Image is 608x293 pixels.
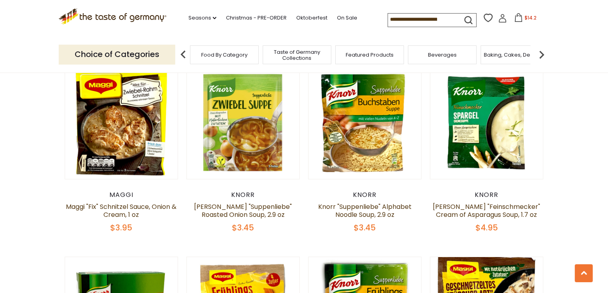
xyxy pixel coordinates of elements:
img: previous arrow [175,47,191,63]
span: $3.95 [110,222,132,233]
a: On Sale [337,14,357,22]
span: $3.45 [232,222,254,233]
img: Knorr "Suppenliebe" Roasted Onion Soup, 2.9 oz [187,67,300,179]
img: Knorr "Suppenliebe" Alphabet Noodle Soup, 2.9 oz [309,67,422,179]
a: Baking, Cakes, Desserts [484,52,546,58]
a: Maggi "Fix" Schnitzel Sauce, Onion & Cream, 1 oz [66,202,176,219]
a: Knorr "Suppenliebe" Alphabet Noodle Soup, 2.9 oz [318,202,412,219]
a: Featured Products [346,52,394,58]
button: $14.2 [509,13,543,25]
div: Knorr [186,191,300,199]
img: Knorr "Feinschmecker" Cream of Asparagus Soup, 1.7 oz [430,67,543,179]
div: Knorr [308,191,422,199]
span: $4.95 [475,222,498,233]
div: Maggi [65,191,178,199]
span: $3.45 [354,222,376,233]
a: [PERSON_NAME] "Feinschmecker" Cream of Asparagus Soup, 1.7 oz [433,202,541,219]
a: Oktoberfest [296,14,327,22]
a: Seasons [188,14,216,22]
a: Food By Category [201,52,248,58]
a: Taste of Germany Collections [265,49,329,61]
img: Maggi "Fix" Schnitzel Sauce, Onion & Cream, 1 oz [65,67,178,179]
a: Beverages [428,52,457,58]
a: Christmas - PRE-ORDER [226,14,287,22]
a: [PERSON_NAME] "Suppenliebe" Roasted Onion Soup, 2.9 oz [194,202,292,219]
p: Choice of Categories [59,45,175,64]
img: next arrow [534,47,550,63]
div: Knorr [430,191,544,199]
span: $14.2 [525,14,537,21]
